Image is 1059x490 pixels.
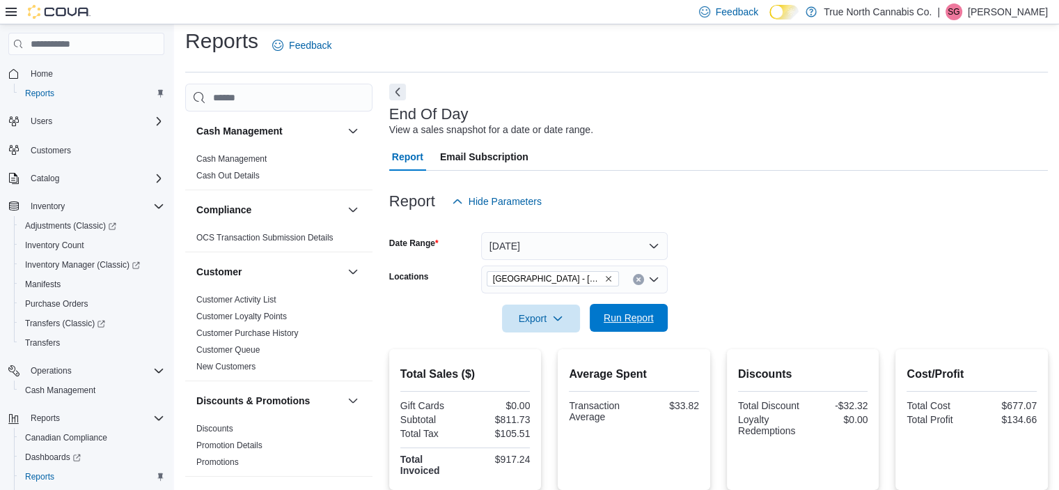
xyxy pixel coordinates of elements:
[446,187,547,215] button: Hide Parameters
[31,201,65,212] span: Inventory
[196,328,299,339] span: Customer Purchase History
[400,414,462,425] div: Subtotal
[25,318,105,329] span: Transfers (Classic)
[389,271,429,282] label: Locations
[3,112,170,131] button: Users
[25,198,164,215] span: Inventory
[25,452,81,463] span: Dashboards
[14,255,170,275] a: Inventory Manager (Classic)
[389,123,593,137] div: View a sales snapshot for a date or date range.
[806,400,868,411] div: -$32.32
[19,257,146,273] a: Inventory Manager (Classic)
[14,216,170,236] a: Adjustments (Classic)
[14,447,170,467] a: Dashboards
[19,217,122,234] a: Adjustments (Classic)
[493,272,602,286] span: [GEOGRAPHIC_DATA] - [STREET_ADDRESS]
[19,257,164,273] span: Inventory Manager (Classic)
[19,335,65,351] a: Transfers
[19,382,164,399] span: Cash Management
[196,203,251,217] h3: Compliance
[185,151,372,190] div: Cash Management
[25,362,77,379] button: Operations
[25,298,88,309] span: Purchase Orders
[25,220,116,231] span: Adjustments (Classic)
[400,428,462,439] div: Total Tax
[196,170,260,181] span: Cash Out Details
[289,38,331,52] span: Feedback
[31,413,60,424] span: Reports
[196,265,242,279] h3: Customer
[196,312,287,321] a: Customer Loyalty Points
[19,296,164,312] span: Purchase Orders
[19,468,164,485] span: Reports
[185,420,372,476] div: Discounts & Promotions
[14,84,170,103] button: Reports
[31,68,53,79] span: Home
[569,400,631,422] div: Transaction Average
[738,366,868,383] h2: Discounts
[196,295,276,305] a: Customer Activity List
[907,414,968,425] div: Total Profit
[25,410,164,427] span: Reports
[19,85,60,102] a: Reports
[19,85,164,102] span: Reports
[3,197,170,216] button: Inventory
[19,276,66,293] a: Manifests
[389,106,469,123] h3: End Of Day
[769,5,799,20] input: Dark Mode
[3,63,170,84] button: Home
[31,173,59,184] span: Catalog
[19,335,164,351] span: Transfers
[14,294,170,314] button: Purchase Orders
[19,468,60,485] a: Reports
[590,304,668,332] button: Run Report
[25,471,54,482] span: Reports
[3,408,170,428] button: Reports
[196,294,276,305] span: Customer Activity List
[14,467,170,487] button: Reports
[345,201,361,218] button: Compliance
[469,194,542,208] span: Hide Parameters
[25,259,140,270] span: Inventory Manager (Classic)
[824,3,932,20] p: True North Cannabis Co.
[946,3,962,20] div: Sam Grenier
[25,113,164,130] span: Users
[19,237,164,254] span: Inventory Count
[907,400,968,411] div: Total Cost
[25,337,60,349] span: Transfers
[25,362,164,379] span: Operations
[185,27,258,55] h1: Reports
[196,440,262,451] span: Promotion Details
[806,414,868,425] div: $0.00
[975,400,1037,411] div: $677.07
[19,429,164,446] span: Canadian Compliance
[19,449,164,466] span: Dashboards
[185,229,372,252] div: Compliance
[19,382,101,399] a: Cash Management
[481,232,668,260] button: [DATE]
[31,365,72,376] span: Operations
[19,315,111,332] a: Transfers (Classic)
[345,263,361,280] button: Customer
[196,154,267,164] a: Cash Management
[738,414,800,436] div: Loyalty Redemptions
[196,171,260,181] a: Cash Out Details
[196,345,260,355] a: Customer Queue
[14,275,170,294] button: Manifests
[468,454,530,465] div: $917.24
[31,116,52,127] span: Users
[196,424,233,434] a: Discounts
[937,3,940,20] p: |
[196,232,334,243] span: OCS Transaction Submission Details
[25,88,54,99] span: Reports
[196,423,233,434] span: Discounts
[25,410,65,427] button: Reports
[19,429,113,446] a: Canadian Compliance
[19,315,164,332] span: Transfers (Classic)
[389,238,439,249] label: Date Range
[14,236,170,255] button: Inventory Count
[468,400,530,411] div: $0.00
[196,457,239,467] a: Promotions
[196,203,342,217] button: Compliance
[345,392,361,409] button: Discounts & Promotions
